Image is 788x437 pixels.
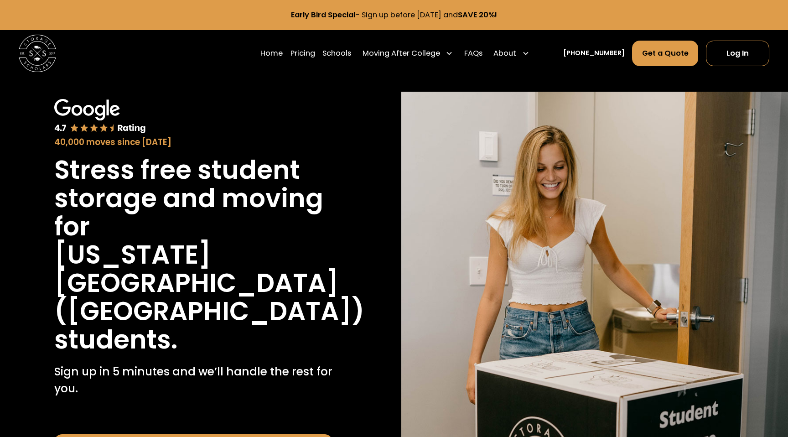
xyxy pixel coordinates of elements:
[290,40,315,66] a: Pricing
[632,41,698,66] a: Get a Quote
[358,40,456,66] div: Moving After College
[291,10,355,20] strong: Early Bird Special
[54,156,332,241] h1: Stress free student storage and moving for
[493,48,516,59] div: About
[490,40,533,66] div: About
[363,48,440,59] div: Moving After College
[54,326,177,354] h1: students.
[54,241,364,326] h1: [US_STATE][GEOGRAPHIC_DATA] ([GEOGRAPHIC_DATA])
[291,10,497,20] a: Early Bird Special- Sign up before [DATE] andSAVE 20%!
[260,40,283,66] a: Home
[322,40,351,66] a: Schools
[54,364,332,397] p: Sign up in 5 minutes and we’ll handle the rest for you.
[458,10,497,20] strong: SAVE 20%!
[464,40,482,66] a: FAQs
[54,136,332,149] div: 40,000 moves since [DATE]
[706,41,769,66] a: Log In
[54,99,146,134] img: Google 4.7 star rating
[563,48,625,58] a: [PHONE_NUMBER]
[19,35,56,72] img: Storage Scholars main logo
